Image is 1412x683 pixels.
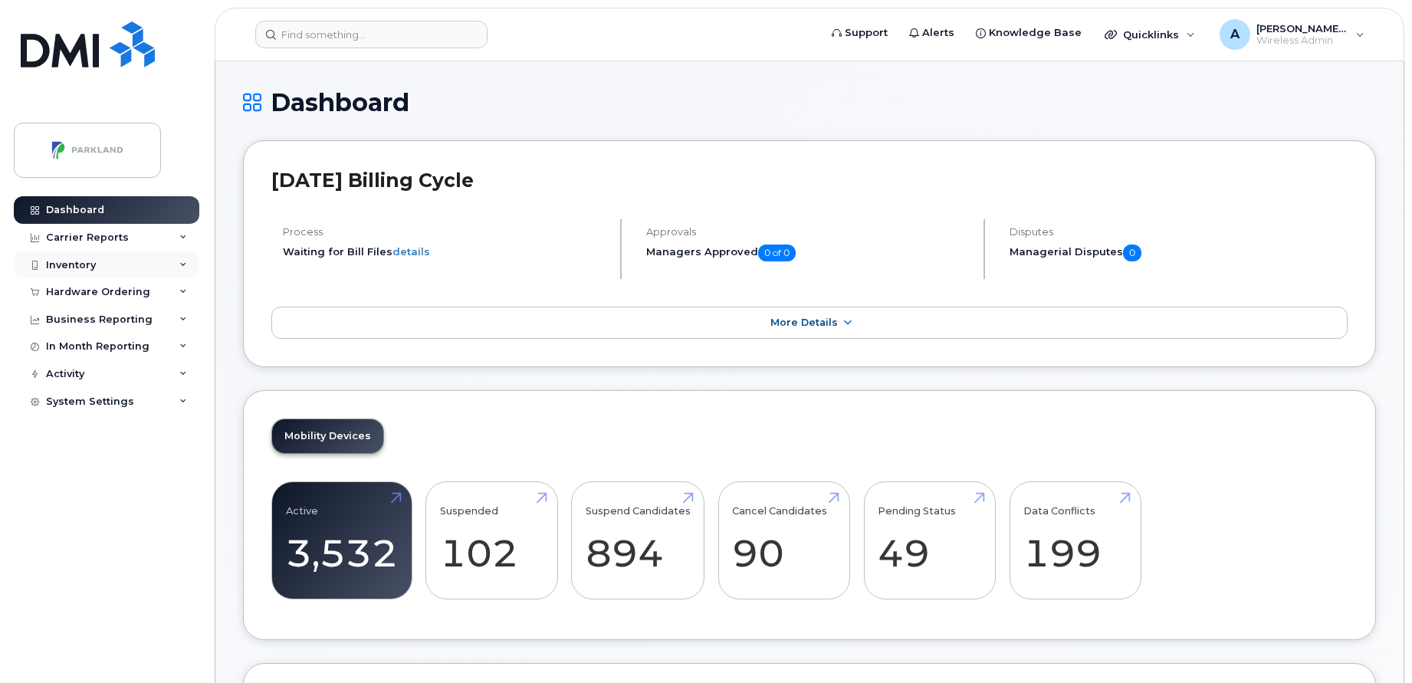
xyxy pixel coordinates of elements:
[758,245,796,261] span: 0 of 0
[1010,245,1348,261] h5: Managerial Disputes
[283,245,607,259] li: Waiting for Bill Files
[272,419,383,453] a: Mobility Devices
[283,226,607,238] h4: Process
[286,490,398,591] a: Active 3,532
[646,226,970,238] h4: Approvals
[1023,490,1127,591] a: Data Conflicts 199
[392,245,430,258] a: details
[770,317,838,328] span: More Details
[440,490,543,591] a: Suspended 102
[1123,245,1141,261] span: 0
[586,490,691,591] a: Suspend Candidates 894
[878,490,981,591] a: Pending Status 49
[1010,226,1348,238] h4: Disputes
[646,245,970,261] h5: Managers Approved
[271,169,1348,192] h2: [DATE] Billing Cycle
[732,490,836,591] a: Cancel Candidates 90
[243,89,1376,116] h1: Dashboard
